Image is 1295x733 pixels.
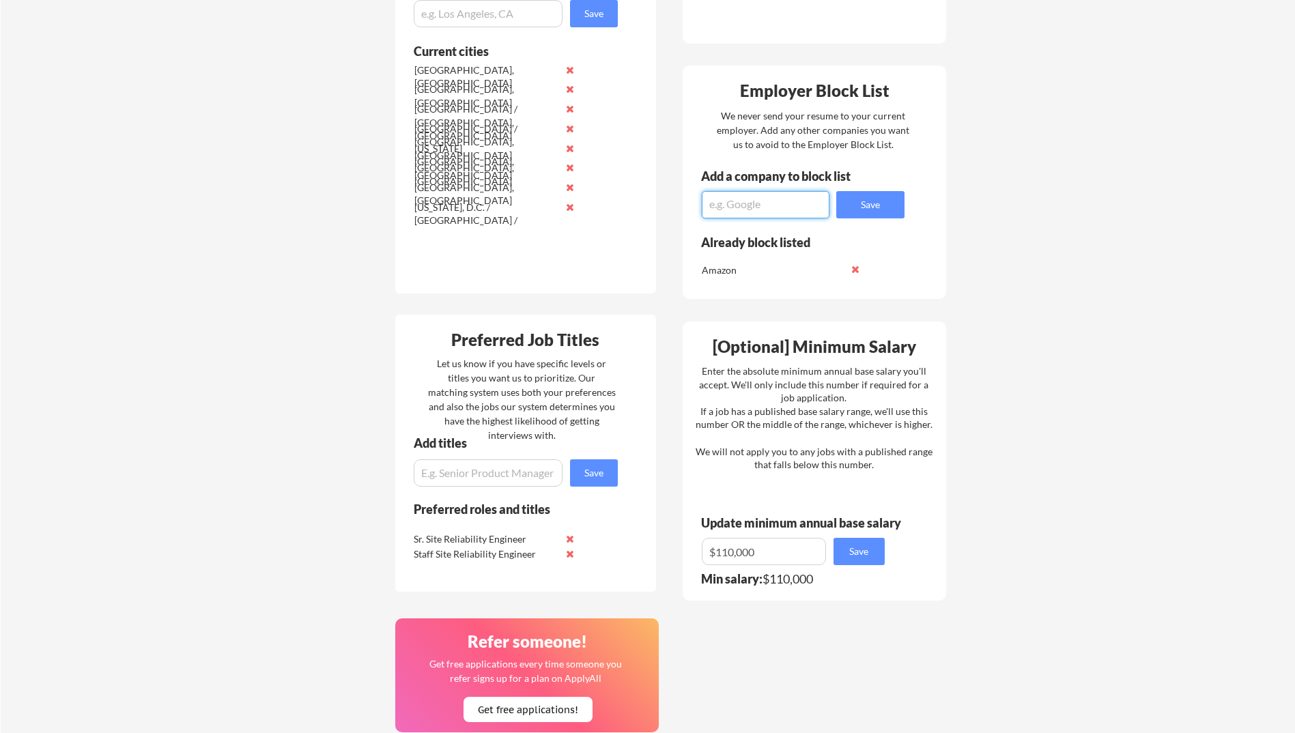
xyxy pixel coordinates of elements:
[401,633,655,650] div: Refer someone!
[414,122,558,162] div: [GEOGRAPHIC_DATA] / [GEOGRAPHIC_DATA], [GEOGRAPHIC_DATA]
[414,547,558,561] div: Staff Site Reliability Engineer
[701,236,886,248] div: Already block listed
[570,459,618,487] button: Save
[834,538,885,565] button: Save
[414,459,563,487] input: E.g. Senior Product Manager
[414,83,558,109] div: [GEOGRAPHIC_DATA], [GEOGRAPHIC_DATA]
[414,503,599,515] div: Preferred roles and titles
[687,339,941,355] div: [Optional] Minimum Salary
[716,109,911,152] div: We never send your resume to your current employer. Add any other companies you want us to avoid ...
[701,571,763,586] strong: Min salary:
[414,161,558,188] div: [GEOGRAPHIC_DATA], [GEOGRAPHIC_DATA]
[414,201,558,241] div: [US_STATE], D.C. / [GEOGRAPHIC_DATA] / [GEOGRAPHIC_DATA]
[701,170,872,182] div: Add a company to block list
[428,356,616,442] div: Let us know if you have specific levels or titles you want us to prioritize. Our matching system ...
[414,142,558,182] div: [US_STATE][GEOGRAPHIC_DATA], [GEOGRAPHIC_DATA]
[702,538,826,565] input: E.g. $100,000
[414,532,558,546] div: Sr. Site Reliability Engineer
[696,364,933,472] div: Enter the absolute minimum annual base salary you'll accept. We'll only include this number if re...
[701,573,894,585] div: $110,000
[414,181,558,207] div: [GEOGRAPHIC_DATA], [GEOGRAPHIC_DATA]
[464,697,593,722] button: Get free applications!
[414,63,558,90] div: [GEOGRAPHIC_DATA], [GEOGRAPHIC_DATA]
[701,517,906,529] div: Update minimum annual base salary
[836,191,905,218] button: Save
[414,437,606,449] div: Add titles
[702,263,846,277] div: Amazon
[414,102,558,143] div: [GEOGRAPHIC_DATA] / [GEOGRAPHIC_DATA], [GEOGRAPHIC_DATA]
[414,45,603,57] div: Current cities
[429,657,623,685] div: Get free applications every time someone you refer signs up for a plan on ApplyAll
[399,332,653,348] div: Preferred Job Titles
[688,83,942,99] div: Employer Block List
